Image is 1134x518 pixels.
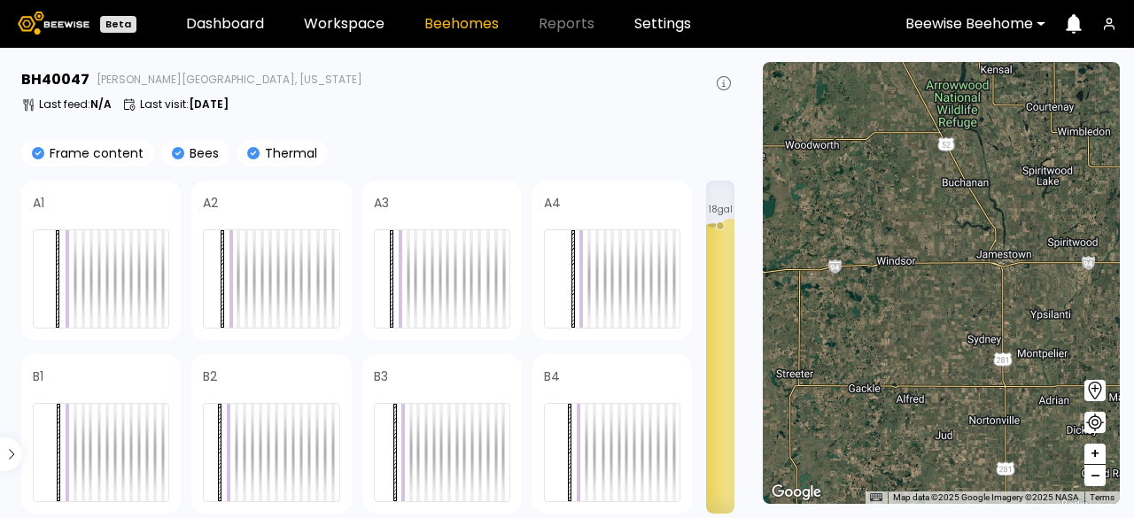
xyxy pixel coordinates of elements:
[33,370,43,383] h4: B1
[539,17,594,31] span: Reports
[1090,443,1100,465] span: +
[140,99,229,110] p: Last visit :
[1090,492,1115,502] a: Terms (opens in new tab)
[1084,465,1106,486] button: –
[90,97,112,112] b: N/A
[374,370,388,383] h4: B3
[18,12,89,35] img: Beewise logo
[870,491,882,504] button: Keyboard shortcuts
[203,197,218,209] h4: A2
[544,197,561,209] h4: A4
[100,16,136,33] div: Beta
[767,481,826,504] img: Google
[1084,444,1106,465] button: +
[709,205,733,214] span: 18 gal
[893,492,1079,502] span: Map data ©2025 Google Imagery ©2025 NASA
[39,99,112,110] p: Last feed :
[260,147,317,159] p: Thermal
[304,17,384,31] a: Workspace
[203,370,217,383] h4: B2
[634,17,691,31] a: Settings
[33,197,44,209] h4: A1
[21,73,89,87] h3: BH 40047
[189,97,229,112] b: [DATE]
[374,197,389,209] h4: A3
[424,17,499,31] a: Beehomes
[1091,465,1100,487] span: –
[97,74,362,85] span: [PERSON_NAME][GEOGRAPHIC_DATA], [US_STATE]
[186,17,264,31] a: Dashboard
[44,147,144,159] p: Frame content
[767,481,826,504] a: Open this area in Google Maps (opens a new window)
[184,147,219,159] p: Bees
[544,370,560,383] h4: B4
